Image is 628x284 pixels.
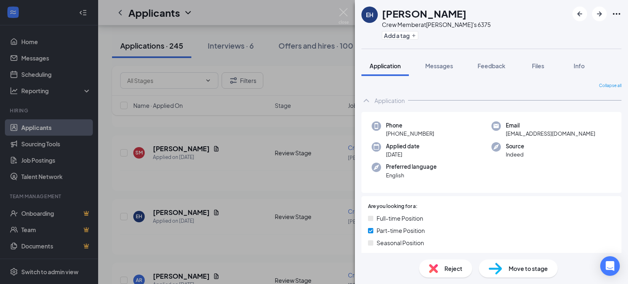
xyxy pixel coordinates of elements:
[411,33,416,38] svg: Plus
[386,150,419,159] span: [DATE]
[506,142,524,150] span: Source
[377,226,425,235] span: Part-time Position
[370,62,401,69] span: Application
[386,163,437,171] span: Preferred language
[382,31,418,40] button: PlusAdd a tag
[594,9,604,19] svg: ArrowRight
[506,150,524,159] span: Indeed
[375,96,405,105] div: Application
[444,264,462,273] span: Reject
[361,96,371,105] svg: ChevronUp
[382,20,491,29] div: Crew Member at [PERSON_NAME]'s 6375
[368,203,417,210] span: Are you looking for a:
[386,130,434,138] span: [PHONE_NUMBER]
[386,171,437,179] span: English
[506,130,595,138] span: [EMAIL_ADDRESS][DOMAIN_NAME]
[592,7,607,21] button: ArrowRight
[377,238,424,247] span: Seasonal Position
[382,7,467,20] h1: [PERSON_NAME]
[599,83,621,89] span: Collapse all
[506,121,595,130] span: Email
[574,62,585,69] span: Info
[377,214,423,223] span: Full-time Position
[366,11,373,19] div: EH
[600,256,620,276] div: Open Intercom Messenger
[532,62,544,69] span: Files
[575,9,585,19] svg: ArrowLeftNew
[386,142,419,150] span: Applied date
[478,62,505,69] span: Feedback
[509,264,548,273] span: Move to stage
[425,62,453,69] span: Messages
[572,7,587,21] button: ArrowLeftNew
[386,121,434,130] span: Phone
[612,9,621,19] svg: Ellipses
